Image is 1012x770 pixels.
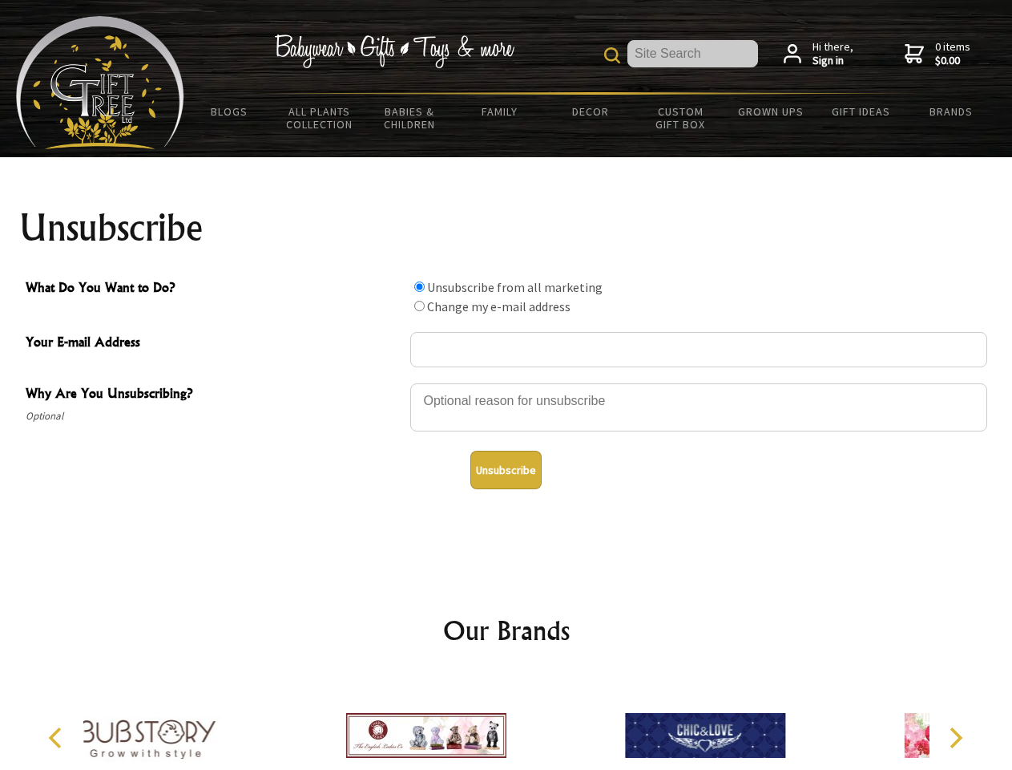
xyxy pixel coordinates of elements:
[812,54,853,68] strong: Sign in
[427,279,603,295] label: Unsubscribe from all marketing
[937,720,973,756] button: Next
[16,16,184,149] img: Babyware - Gifts - Toys and more...
[414,282,425,292] input: What Do You Want to Do?
[26,278,402,301] span: What Do You Want to Do?
[935,39,970,68] span: 0 items
[784,40,853,68] a: Hi there,Sign in
[725,95,816,128] a: Grown Ups
[19,209,994,247] h1: Unsubscribe
[627,40,758,67] input: Site Search
[455,95,546,128] a: Family
[365,95,455,141] a: Babies & Children
[275,95,365,141] a: All Plants Collection
[410,332,987,367] input: Your E-mail Address
[26,407,402,426] span: Optional
[635,95,726,141] a: Custom Gift Box
[414,301,425,311] input: What Do You Want to Do?
[410,383,987,432] textarea: Why Are You Unsubscribing?
[816,95,906,128] a: Gift Ideas
[184,95,275,128] a: BLOGS
[906,95,997,128] a: Brands
[470,451,542,489] button: Unsubscribe
[905,40,970,68] a: 0 items$0.00
[26,332,402,355] span: Your E-mail Address
[40,720,75,756] button: Previous
[812,40,853,68] span: Hi there,
[427,298,571,314] label: Change my e-mail address
[545,95,635,128] a: Decor
[935,54,970,68] strong: $0.00
[604,47,620,63] img: product search
[32,611,981,650] h2: Our Brands
[26,383,402,407] span: Why Are You Unsubscribing?
[274,34,514,68] img: Babywear - Gifts - Toys & more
